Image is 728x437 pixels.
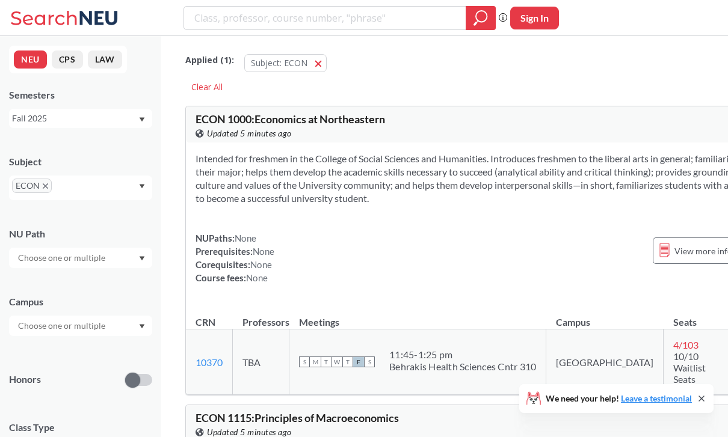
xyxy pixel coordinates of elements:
[52,50,83,69] button: CPS
[389,349,536,361] div: 11:45 - 1:25 pm
[233,304,289,329] th: Professors
[353,356,364,367] span: F
[253,246,274,257] span: None
[9,176,152,200] div: ECONX to remove pillDropdown arrow
[88,50,122,69] button: LAW
[196,112,385,126] span: ECON 1000 : Economics at Northeastern
[251,57,307,69] span: Subject: ECON
[9,109,152,128] div: Fall 2025Dropdown arrow
[196,316,215,329] div: CRN
[233,329,289,395] td: TBA
[546,329,664,395] td: [GEOGRAPHIC_DATA]
[299,356,310,367] span: S
[9,248,152,268] div: Dropdown arrow
[139,324,145,329] svg: Dropdown arrow
[196,356,223,368] a: 10370
[9,155,152,168] div: Subject
[342,356,353,367] span: T
[193,8,457,28] input: Class, professor, course number, "phrase"
[9,88,152,102] div: Semesters
[244,54,327,72] button: Subject: ECON
[289,304,546,329] th: Meetings
[196,411,399,424] span: ECON 1115 : Principles of Macroeconomics
[332,356,342,367] span: W
[14,50,47,69] button: NEU
[12,251,113,265] input: Choose one or multiple
[196,231,274,284] div: NUPaths: Prerequisites: Corequisites: Course fees:
[9,373,41,387] p: Honors
[185,53,234,67] span: Applied ( 1 ):
[246,272,268,283] span: None
[139,256,145,261] svg: Dropdown arrow
[43,183,48,189] svg: X to remove pill
[546,304,664,329] th: Campus
[139,117,145,122] svg: Dropdown arrow
[207,127,292,140] span: Updated 5 minutes ago
[9,316,152,336] div: Dropdown arrow
[673,339,699,350] span: 4 / 103
[9,421,152,434] span: Class Type
[12,112,138,125] div: Fall 2025
[235,233,256,243] span: None
[12,179,52,193] span: ECONX to remove pill
[466,6,496,30] div: magnifying glass
[9,295,152,308] div: Campus
[12,319,113,333] input: Choose one or multiple
[250,259,272,270] span: None
[364,356,375,367] span: S
[310,356,321,367] span: M
[321,356,332,367] span: T
[621,393,692,403] a: Leave a testimonial
[139,184,145,189] svg: Dropdown arrow
[510,7,559,29] button: Sign In
[9,227,152,240] div: NU Path
[185,78,229,96] div: Clear All
[546,394,692,403] span: We need your help!
[389,361,536,373] div: Behrakis Health Sciences Cntr 310
[673,350,706,385] span: 10/10 Waitlist Seats
[474,10,488,26] svg: magnifying glass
